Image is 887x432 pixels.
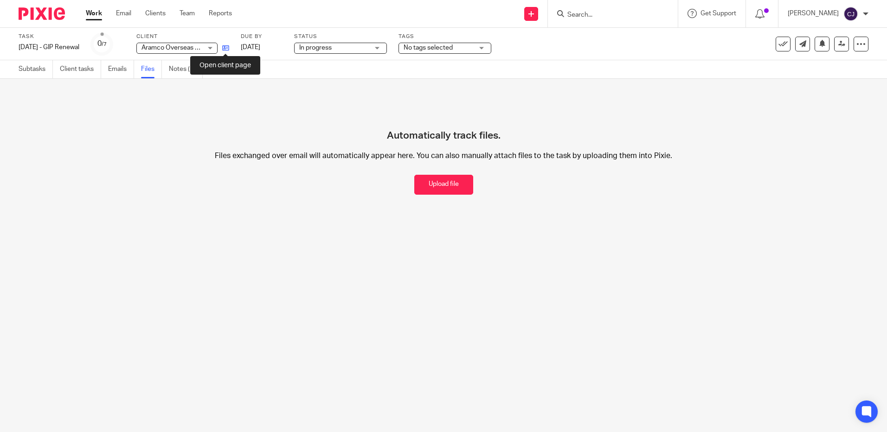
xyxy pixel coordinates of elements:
span: In progress [299,44,332,51]
a: Client tasks [60,60,101,78]
a: Emails [108,60,134,78]
a: Email [116,9,131,18]
p: [PERSON_NAME] [788,9,839,18]
input: Search [566,11,650,19]
p: Files exchanged over email will automatically appear here. You can also manually attach files to ... [160,151,726,161]
label: Tags [399,33,491,40]
a: Audit logs [210,60,245,78]
img: Pixie [19,7,65,20]
a: Subtasks [19,60,53,78]
a: Clients [145,9,166,18]
label: Due by [241,33,283,40]
span: Aramco Overseas Company UK Limited [141,44,256,51]
a: Files [141,60,162,78]
small: /7 [102,42,107,47]
label: Client [136,33,229,40]
div: 0 [97,38,107,49]
img: svg%3E [843,6,858,21]
span: [DATE] [241,44,260,51]
div: [DATE] - GIP Renewal [19,43,79,52]
button: Upload file [414,175,473,195]
div: 1/8/25 - GIP Renewal [19,43,79,52]
a: Reports [209,9,232,18]
span: Get Support [701,10,736,17]
a: Notes (1) [169,60,203,78]
h4: Automatically track files. [387,97,501,142]
span: No tags selected [404,44,453,51]
a: Work [86,9,102,18]
label: Task [19,33,79,40]
label: Status [294,33,387,40]
a: Team [180,9,195,18]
